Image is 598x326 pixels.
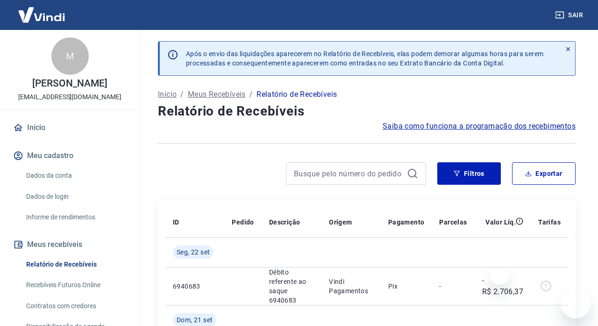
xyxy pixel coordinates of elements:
p: Após o envio das liquidações aparecerem no Relatório de Recebíveis, elas podem demorar algumas ho... [186,49,554,68]
p: Vindi Pagamentos [329,277,373,296]
button: Exportar [512,162,576,185]
a: Recebíveis Futuros Online [22,275,128,295]
p: Valor Líq. [485,217,516,227]
p: Descrição [269,217,300,227]
a: Saiba como funciona a programação dos recebimentos [383,121,576,132]
input: Busque pelo número do pedido [294,167,403,181]
p: Pedido [232,217,254,227]
p: -R$ 2.706,37 [482,275,524,297]
iframe: Botão para abrir a janela de mensagens [561,289,591,319]
a: Início [158,89,177,100]
h4: Relatório de Recebíveis [158,102,576,121]
p: - [439,282,467,291]
a: Meus Recebíveis [188,89,246,100]
iframe: Fechar mensagem [490,266,509,285]
span: Dom, 21 set [177,315,213,325]
div: M [51,37,89,75]
p: Pix [388,282,425,291]
p: 6940683 [173,282,217,291]
p: Débito referente ao saque 6940683 [269,268,314,305]
p: Relatório de Recebíveis [256,89,337,100]
a: Informe de rendimentos [22,208,128,227]
img: Vindi [11,0,72,29]
a: Relatório de Recebíveis [22,255,128,274]
p: / [249,89,253,100]
button: Sair [553,7,587,24]
p: [PERSON_NAME] [32,79,107,88]
p: ID [173,217,179,227]
a: Dados de login [22,187,128,206]
button: Filtros [437,162,501,185]
p: [EMAIL_ADDRESS][DOMAIN_NAME] [18,92,121,102]
a: Início [11,117,128,138]
p: Parcelas [439,217,467,227]
p: Pagamento [388,217,425,227]
button: Meus recebíveis [11,234,128,255]
p: Origem [329,217,352,227]
a: Dados da conta [22,166,128,185]
a: Contratos com credores [22,297,128,316]
span: Seg, 22 set [177,247,210,257]
p: / [180,89,184,100]
p: Tarifas [538,217,561,227]
button: Meu cadastro [11,145,128,166]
